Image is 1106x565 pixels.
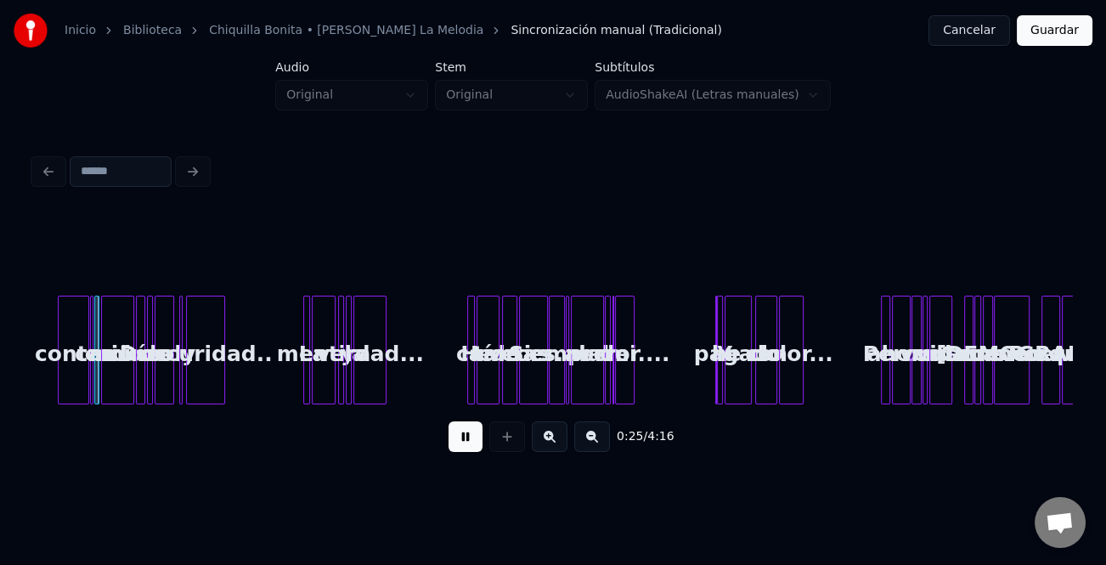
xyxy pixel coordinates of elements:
[617,428,643,445] span: 0:25
[617,428,657,445] div: /
[1035,497,1086,548] div: Chat abierto
[435,61,588,73] label: Stem
[14,14,48,48] img: youka
[209,22,483,39] a: Chiquilla Bonita • [PERSON_NAME] La Melodia
[275,61,428,73] label: Audio
[647,428,674,445] span: 4:16
[928,15,1010,46] button: Cancelar
[595,61,831,73] label: Subtítulos
[65,22,96,39] a: Inicio
[1017,15,1092,46] button: Guardar
[511,22,721,39] span: Sincronización manual (Tradicional)
[123,22,182,39] a: Biblioteca
[65,22,722,39] nav: breadcrumb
